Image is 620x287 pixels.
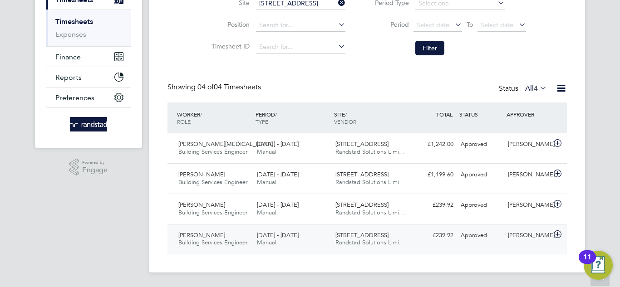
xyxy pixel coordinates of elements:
div: PERIOD [253,106,332,130]
span: VENDOR [334,118,356,125]
span: Building Services Engineer [178,238,247,246]
div: £1,242.00 [410,137,457,152]
span: Preferences [55,93,94,102]
button: Finance [46,47,131,67]
div: Status [499,83,549,95]
span: / [345,111,347,118]
input: Search for... [256,41,345,54]
span: [STREET_ADDRESS] [335,231,389,239]
span: Randstad Solutions Limi… [335,148,405,156]
div: £1,199.60 [410,167,457,182]
span: 4 [534,84,538,93]
div: SITE [332,106,410,130]
span: [STREET_ADDRESS] [335,140,389,148]
span: Randstad Solutions Limi… [335,209,405,216]
div: Showing [167,83,263,92]
span: [PERSON_NAME][MEDICAL_DATA] [178,140,273,148]
button: Reports [46,67,131,87]
span: [STREET_ADDRESS] [335,170,389,178]
a: Timesheets [55,17,93,26]
div: [PERSON_NAME] [504,228,551,243]
button: Filter [415,41,444,55]
div: £239.92 [410,198,457,213]
div: STATUS [457,106,504,122]
span: ROLE [177,118,191,125]
span: Manual [257,178,276,186]
span: [DATE] - [DATE] [257,231,299,239]
span: [STREET_ADDRESS] [335,201,389,209]
span: / [275,111,277,118]
a: Go to home page [46,117,131,131]
span: / [200,111,202,118]
span: TOTAL [436,111,453,118]
span: To [464,19,476,30]
div: [PERSON_NAME] [504,137,551,152]
div: Timesheets [46,10,131,46]
button: Open Resource Center, 11 new notifications [584,251,613,280]
div: [PERSON_NAME] [504,198,551,213]
span: 04 of [197,83,214,92]
span: Reports [55,73,82,82]
div: WORKER [175,106,253,130]
span: Manual [257,238,276,246]
span: Manual [257,209,276,216]
div: [PERSON_NAME] [504,167,551,182]
span: [PERSON_NAME] [178,201,225,209]
label: Position [209,20,250,29]
label: Timesheet ID [209,42,250,50]
span: [PERSON_NAME] [178,231,225,239]
div: APPROVER [504,106,551,122]
span: TYPE [256,118,268,125]
span: Building Services Engineer [178,209,247,216]
label: Period [368,20,409,29]
div: £239.92 [410,228,457,243]
div: Approved [457,167,504,182]
span: [PERSON_NAME] [178,170,225,178]
span: Manual [257,148,276,156]
span: [DATE] - [DATE] [257,201,299,209]
span: Finance [55,53,81,61]
input: Search for... [256,19,345,32]
button: Preferences [46,88,131,107]
img: randstad-logo-retina.png [70,117,108,131]
span: Engage [82,166,108,174]
div: Approved [457,137,504,152]
span: Select date [481,21,513,29]
span: Randstad Solutions Limi… [335,178,405,186]
div: Approved [457,198,504,213]
div: Approved [457,228,504,243]
span: Building Services Engineer [178,178,247,186]
span: [DATE] - [DATE] [257,170,299,178]
span: Select date [417,21,449,29]
span: Randstad Solutions Limi… [335,238,405,246]
a: Powered byEngage [69,159,108,176]
div: 11 [583,257,591,269]
span: [DATE] - [DATE] [257,140,299,148]
span: Powered by [82,159,108,166]
span: Building Services Engineer [178,148,247,156]
span: 04 Timesheets [197,83,261,92]
label: All [525,84,547,93]
a: Expenses [55,30,86,39]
